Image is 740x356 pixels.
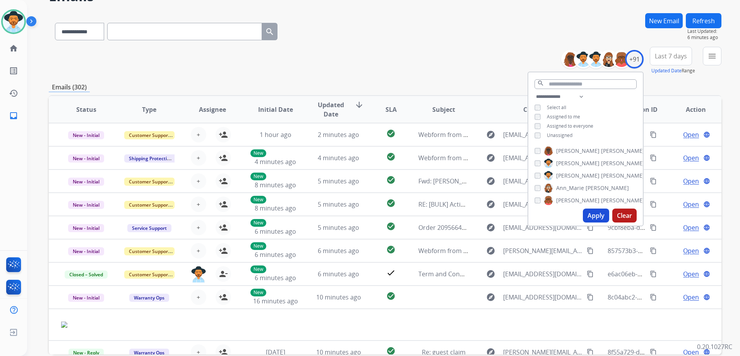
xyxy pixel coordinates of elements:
[258,105,293,114] span: Initial Date
[250,173,266,180] p: New
[191,127,206,142] button: +
[537,80,544,87] mat-icon: search
[386,175,396,185] mat-icon: check_circle
[386,291,396,301] mat-icon: check_circle
[68,131,104,139] span: New - Initial
[683,130,699,139] span: Open
[250,149,266,157] p: New
[68,247,104,255] span: New - Initial
[650,224,657,231] mat-icon: content_copy
[703,270,710,277] mat-icon: language
[503,223,582,232] span: [EMAIL_ADDRESS][DOMAIN_NAME]
[486,153,495,163] mat-icon: explore
[486,269,495,279] mat-icon: explore
[587,247,594,254] mat-icon: content_copy
[683,223,699,232] span: Open
[68,224,104,232] span: New - Initial
[587,349,594,356] mat-icon: content_copy
[486,246,495,255] mat-icon: explore
[255,250,296,259] span: 6 minutes ago
[124,201,175,209] span: Customer Support
[650,247,657,254] mat-icon: content_copy
[601,172,644,180] span: [PERSON_NAME]
[250,265,266,273] p: New
[197,223,200,232] span: +
[612,209,637,222] button: Clear
[255,274,296,282] span: 6 minutes ago
[523,105,553,114] span: Customer
[386,199,396,208] mat-icon: check_circle
[386,245,396,254] mat-icon: check_circle
[503,293,582,302] span: [EMAIL_ADDRESS][DOMAIN_NAME]
[703,154,710,161] mat-icon: language
[650,131,657,138] mat-icon: content_copy
[9,66,18,75] mat-icon: list_alt
[318,200,359,209] span: 5 minutes ago
[645,13,683,28] button: New Email
[68,178,104,186] span: New - Initial
[686,13,721,28] button: Refresh
[250,219,266,227] p: New
[703,178,710,185] mat-icon: language
[703,349,710,356] mat-icon: language
[658,96,721,123] th: Action
[586,184,629,192] span: [PERSON_NAME]
[547,123,593,129] span: Assigned to everyone
[191,289,206,305] button: +
[687,34,721,41] span: 6 minutes ago
[707,51,717,61] mat-icon: menu
[124,247,175,255] span: Customer Support
[556,147,600,155] span: [PERSON_NAME]
[697,342,732,351] p: 0.20.1027RC
[68,294,104,302] span: New - Initial
[687,28,721,34] span: Last Updated:
[556,172,600,180] span: [PERSON_NAME]
[601,159,644,167] span: [PERSON_NAME]
[9,89,18,98] mat-icon: history
[547,113,580,120] span: Assigned to me
[265,27,274,36] mat-icon: search
[318,154,359,162] span: 4 minutes ago
[191,266,206,282] img: agent-avatar
[9,44,18,53] mat-icon: home
[219,130,228,139] mat-icon: person_add
[683,269,699,279] span: Open
[255,181,296,189] span: 8 minutes ago
[191,197,206,212] button: +
[386,268,396,277] mat-icon: check
[418,223,472,232] span: Order 2095664602
[318,130,359,139] span: 2 minutes ago
[547,132,572,139] span: Unassigned
[703,224,710,231] mat-icon: language
[191,220,206,235] button: +
[683,200,699,209] span: Open
[316,293,361,301] span: 10 minutes ago
[219,200,228,209] mat-icon: person_add
[9,111,18,120] mat-icon: inbox
[255,227,296,236] span: 6 minutes ago
[253,297,298,305] span: 16 minutes ago
[650,47,692,65] button: Last 7 days
[385,105,397,114] span: SLA
[124,131,175,139] span: Customer Support
[197,153,200,163] span: +
[601,197,644,204] span: [PERSON_NAME]
[76,105,96,114] span: Status
[127,224,171,232] span: Service Support
[486,176,495,186] mat-icon: explore
[318,223,359,232] span: 5 minutes ago
[386,129,396,138] mat-icon: check_circle
[124,270,175,279] span: Customer Support
[486,293,495,302] mat-icon: explore
[418,154,594,162] span: Webform from [EMAIL_ADDRESS][DOMAIN_NAME] on [DATE]
[197,293,200,302] span: +
[142,105,156,114] span: Type
[547,104,566,111] span: Select all
[318,270,359,278] span: 6 minutes ago
[601,147,644,155] span: [PERSON_NAME]
[703,294,710,301] mat-icon: language
[418,270,480,278] span: Term and Conditions
[199,105,226,114] span: Assignee
[318,246,359,255] span: 6 minutes ago
[219,153,228,163] mat-icon: person_add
